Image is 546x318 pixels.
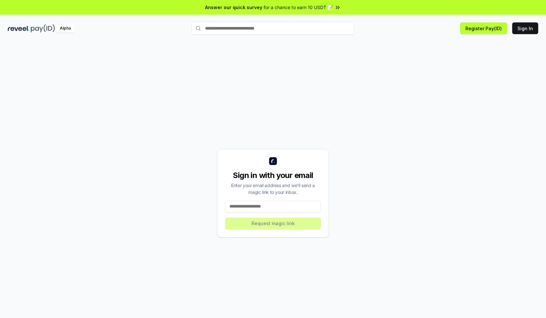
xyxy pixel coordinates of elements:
img: pay_id [31,24,55,32]
div: Sign in with your email [225,170,321,181]
button: Sign In [512,22,538,34]
img: reveel_dark [8,24,30,32]
img: logo_small [269,157,277,165]
span: Answer our quick survey [205,4,262,11]
div: Enter your email address and we’ll send a magic link to your inbox. [225,182,321,196]
button: Register Pay(ID) [460,22,507,34]
span: for a chance to earn 10 USDT 📝 [264,4,333,11]
div: Alpha [56,24,74,32]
